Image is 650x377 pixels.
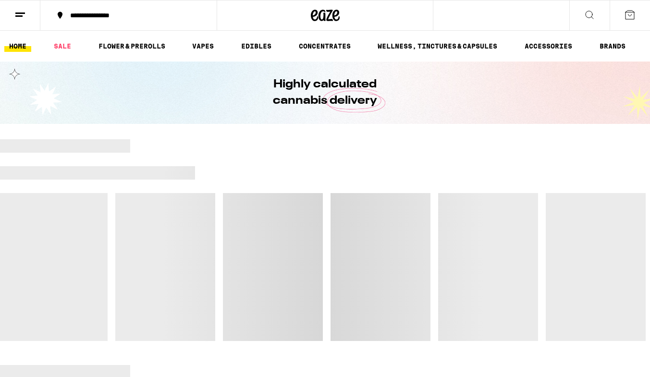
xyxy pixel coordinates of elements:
[49,40,76,52] a: SALE
[94,40,170,52] a: FLOWER & PREROLLS
[294,40,356,52] a: CONCENTRATES
[4,40,31,52] a: HOME
[187,40,219,52] a: VAPES
[520,40,577,52] a: ACCESSORIES
[236,40,276,52] a: EDIBLES
[595,40,630,52] a: BRANDS
[246,76,405,109] h1: Highly calculated cannabis delivery
[373,40,502,52] a: WELLNESS, TINCTURES & CAPSULES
